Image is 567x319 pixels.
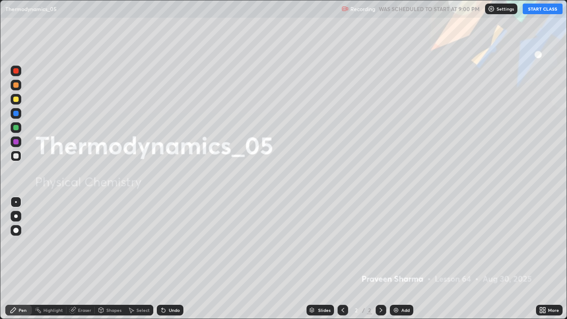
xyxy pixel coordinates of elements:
[106,308,121,312] div: Shapes
[43,308,63,312] div: Highlight
[401,308,410,312] div: Add
[19,308,27,312] div: Pen
[367,306,372,314] div: 2
[78,308,91,312] div: Eraser
[350,6,375,12] p: Recording
[548,308,559,312] div: More
[392,307,400,314] img: add-slide-button
[318,308,330,312] div: Slides
[136,308,150,312] div: Select
[169,308,180,312] div: Undo
[523,4,563,14] button: START CLASS
[379,5,480,13] h5: WAS SCHEDULED TO START AT 9:00 PM
[352,307,361,313] div: 2
[342,5,349,12] img: recording.375f2c34.svg
[497,7,514,11] p: Settings
[362,307,365,313] div: /
[488,5,495,12] img: class-settings-icons
[5,5,57,12] p: Thermodynamics_05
